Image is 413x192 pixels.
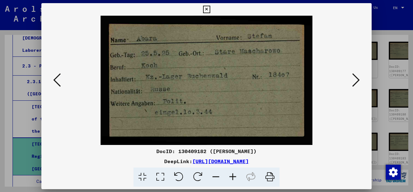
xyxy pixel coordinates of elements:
div: DocID: 130409182 ([PERSON_NAME]) [41,147,372,155]
a: [URL][DOMAIN_NAME] [192,158,249,164]
img: Change consent [386,165,401,180]
div: Change consent [385,164,400,179]
img: 001.jpg [63,16,350,145]
div: DeepLink: [41,157,372,165]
